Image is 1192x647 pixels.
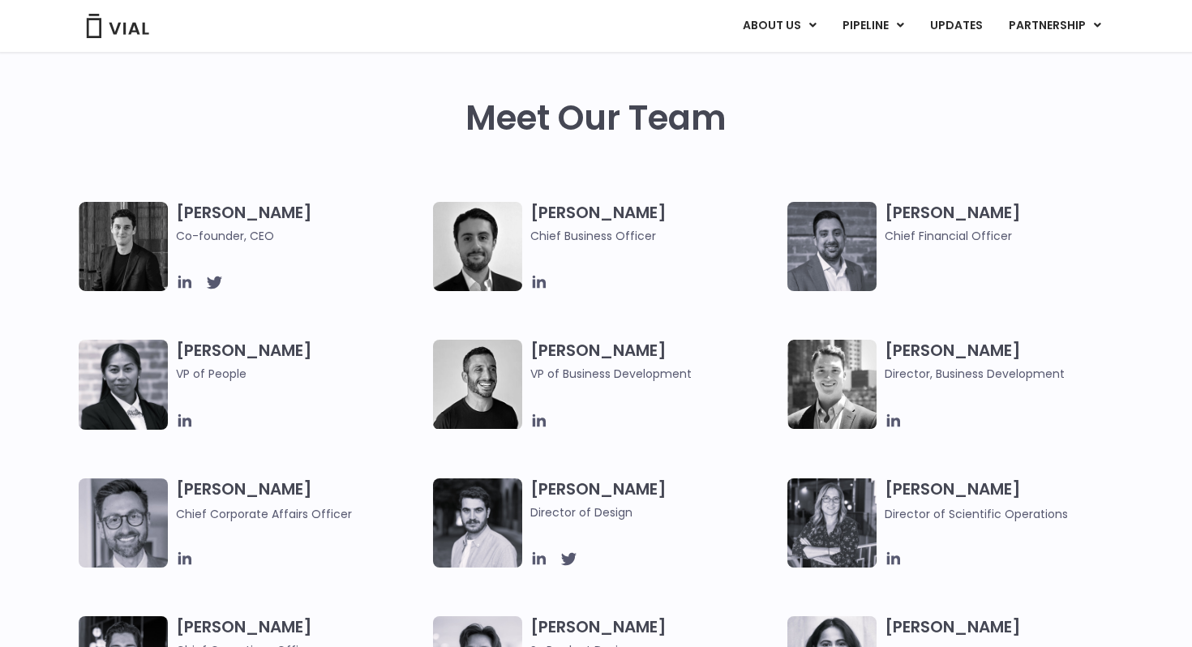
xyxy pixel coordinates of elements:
span: Chief Financial Officer [885,227,1134,245]
span: Co-founder, CEO [176,227,425,245]
img: Headshot of smiling man named Albert [433,478,522,568]
img: A black and white photo of a man in a suit holding a vial. [433,202,522,291]
h3: [PERSON_NAME] [885,202,1134,245]
h3: [PERSON_NAME] [176,340,425,406]
img: A black and white photo of a man smiling. [433,340,522,429]
h3: [PERSON_NAME] [176,202,425,245]
a: UPDATES [917,12,995,40]
h3: [PERSON_NAME] [885,340,1134,383]
h3: [PERSON_NAME] [176,478,425,523]
h2: Meet Our Team [465,99,727,138]
a: PIPELINEMenu Toggle [830,12,916,40]
img: Headshot of smiling woman named Sarah [787,478,877,568]
h3: [PERSON_NAME] [530,202,779,245]
a: PARTNERSHIPMenu Toggle [996,12,1114,40]
span: VP of People [176,365,425,383]
h3: [PERSON_NAME] [530,340,779,383]
span: Chief Corporate Affairs Officer [176,506,352,522]
a: ABOUT USMenu Toggle [730,12,829,40]
img: Vial Logo [85,14,150,38]
span: VP of Business Development [530,365,779,383]
h3: [PERSON_NAME] [885,478,1134,523]
img: Paolo-M [79,478,168,568]
img: A black and white photo of a smiling man in a suit at ARVO 2023. [787,340,877,429]
img: A black and white photo of a man in a suit attending a Summit. [79,202,168,291]
img: Headshot of smiling man named Samir [787,202,877,291]
span: Director of Design [530,503,779,521]
span: Director of Scientific Operations [885,506,1068,522]
span: Chief Business Officer [530,227,779,245]
img: Catie [79,340,168,430]
h3: [PERSON_NAME] [530,478,779,521]
span: Director, Business Development [885,365,1134,383]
